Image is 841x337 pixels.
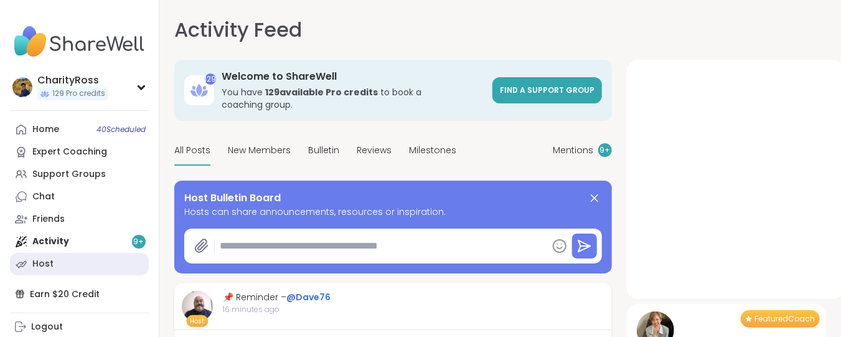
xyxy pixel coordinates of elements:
[308,144,339,157] span: Bulletin
[184,191,281,206] span: Host Bulletin Board
[228,144,291,157] span: New Members
[222,70,485,83] h3: Welcome to ShareWell
[184,206,602,219] span: Hosts can share announcements, resources or inspiration.
[10,186,149,208] a: Chat
[32,213,65,225] div: Friends
[222,86,485,111] h3: You have to book a coaching group.
[10,20,149,64] img: ShareWell Nav Logo
[32,123,59,136] div: Home
[10,283,149,305] div: Earn $20 Credit
[357,144,392,157] span: Reviews
[409,144,456,157] span: Milestones
[174,144,210,157] span: All Posts
[32,258,54,270] div: Host
[182,291,213,322] img: Dave76
[286,291,331,303] a: @Dave76
[754,314,815,324] span: Featured Coach
[190,316,205,326] span: Host
[37,74,108,87] div: CharityRoss
[31,321,63,333] div: Logout
[492,77,602,103] a: Find a support group
[10,208,149,230] a: Friends
[10,253,149,275] a: Host
[600,145,611,156] span: 9 +
[32,191,55,203] div: Chat
[32,168,106,181] div: Support Groups
[223,304,331,315] span: 16 minutes ago
[500,85,594,95] span: Find a support group
[12,77,32,97] img: CharityRoss
[10,141,149,163] a: Expert Coaching
[205,74,216,85] div: 129
[223,291,331,304] div: 📌 Reminder –
[553,144,593,157] span: Mentions
[32,146,107,158] div: Expert Coaching
[10,163,149,186] a: Support Groups
[96,125,146,135] span: 40 Scheduled
[265,86,378,98] b: 129 available Pro credit s
[10,118,149,141] a: Home40Scheduled
[52,88,105,99] span: 129 Pro credits
[174,15,302,45] h1: Activity Feed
